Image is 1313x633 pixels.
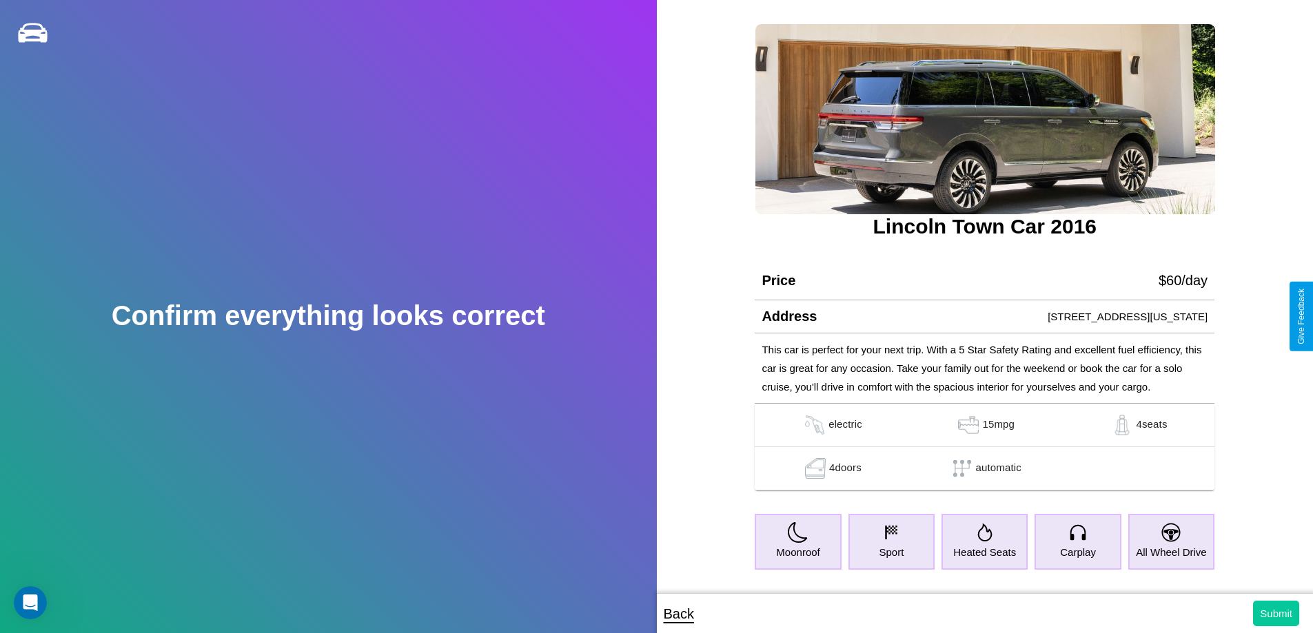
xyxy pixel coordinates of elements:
p: Sport [879,543,904,561]
p: [STREET_ADDRESS][US_STATE] [1048,307,1208,326]
p: All Wheel Drive [1136,543,1207,561]
p: Moonroof [776,543,820,561]
p: 4 doors [829,458,862,479]
img: gas [1108,415,1136,435]
p: electric [828,415,862,435]
button: Submit [1253,601,1299,626]
p: $ 60 /day [1159,268,1208,293]
p: This car is perfect for your next trip. With a 5 Star Safety Rating and excellent fuel efficiency... [762,340,1208,396]
img: gas [802,458,829,479]
img: gas [955,415,982,435]
p: Back [664,601,694,626]
iframe: Intercom live chat [14,586,47,619]
h3: Lincoln Town Car 2016 [755,215,1214,238]
div: Give Feedback [1296,289,1306,344]
p: Heated Seats [953,543,1016,561]
img: gas [801,415,828,435]
h4: Price [762,273,795,289]
p: automatic [976,458,1021,479]
p: 15 mpg [982,415,1015,435]
h4: Address [762,309,817,324]
p: 4 seats [1136,415,1167,435]
h2: Confirm everything looks correct [112,300,545,331]
table: simple table [755,404,1214,490]
p: Carplay [1060,543,1096,561]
